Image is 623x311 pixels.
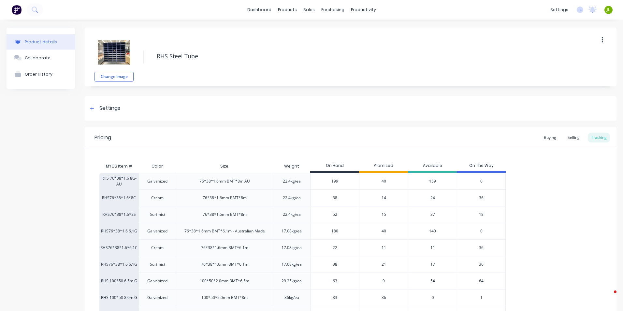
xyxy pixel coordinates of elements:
[541,133,559,142] div: Buying
[300,5,318,15] div: sales
[279,158,304,174] div: Weight
[147,278,167,284] div: Galvanized
[25,39,57,44] div: Product details
[382,178,386,184] span: 40
[283,178,301,184] div: 22.4kg/ea
[564,133,583,142] div: Selling
[151,195,164,201] div: Cream
[99,189,138,206] div: RHS76*38*1.6*8C
[480,228,483,234] span: 0
[479,278,484,284] span: 64
[588,133,610,142] div: Tracking
[408,160,457,173] div: Available
[275,5,300,15] div: products
[99,239,138,256] div: RHS76*38*1.6*6.1C
[94,134,111,141] div: Pricing
[215,158,234,174] div: Size
[99,173,138,189] div: RHS 76*38*1.6 8G-AU
[359,160,408,173] div: Promised
[318,5,348,15] div: purchasing
[382,228,386,234] span: 40
[150,261,165,267] div: Surfmist
[311,206,359,223] div: 52
[146,158,168,174] div: Color
[12,5,22,15] img: Factory
[408,273,457,289] div: 54
[479,261,484,267] span: 36
[408,223,457,239] div: 140
[201,245,248,251] div: 76*38*1.6mm BMT*6.1m
[200,278,249,284] div: 100*50*2.0mm BMT*6.5m
[311,173,359,189] div: 199
[99,273,138,289] div: RHS 100*50 6.5m G
[382,195,386,201] span: 14
[457,160,506,173] div: On The Way
[282,245,302,251] div: 17.08kg/ea
[147,178,167,184] div: Galvanized
[310,160,359,173] div: On Hand
[199,178,250,184] div: 76*38*1.6mm BMT*8m AU
[479,195,484,201] span: 36
[150,212,165,217] div: Surfmist
[244,5,275,15] a: dashboard
[479,212,484,217] span: 18
[25,55,51,60] div: Collaborate
[99,160,138,173] div: MYOB Item #
[283,195,301,201] div: 22.4kg/ea
[547,5,572,15] div: settings
[311,190,359,206] div: 38
[284,295,299,301] div: 36kg/ea
[283,212,301,217] div: 22.4kg/ea
[201,295,248,301] div: 100*50*2.0mm BMT*8m
[382,245,386,251] span: 11
[282,261,302,267] div: 17.08kg/ea
[607,7,610,13] span: JL
[479,245,484,251] span: 36
[203,212,247,217] div: 76*38*1.6mm BMT*8m
[311,223,359,239] div: 180
[311,273,359,289] div: 63
[282,278,302,284] div: 29.25kg/ea
[201,261,248,267] div: 76*38*1.6mm BMT*6.1m
[408,239,457,256] div: 11
[408,256,457,273] div: 17
[99,256,138,273] div: RHS76*38*1.6 6.1G
[382,295,386,301] span: 36
[382,212,386,217] span: 15
[382,261,386,267] span: 21
[311,289,359,306] div: 33
[408,206,457,223] div: 37
[311,256,359,273] div: 38
[94,33,134,81] div: fileChange image
[408,173,457,189] div: 159
[7,34,75,50] button: Product details
[348,5,379,15] div: productivity
[7,50,75,66] button: Collaborate
[480,178,483,184] span: 0
[601,289,616,304] iframe: Intercom live chat
[147,228,167,234] div: Galvanized
[153,49,563,64] textarea: RHS Steel Tube
[99,223,138,239] div: RHS76*38*1.6 6.1G
[203,195,247,201] div: 76*38*1.6mm BMT*8m
[99,289,138,306] div: RHS 100*50 8.0m G
[151,245,164,251] div: Cream
[25,72,52,77] div: Order History
[282,228,302,234] div: 17.08kg/ea
[408,189,457,206] div: 24
[480,295,483,301] span: 1
[94,72,134,81] button: Change image
[408,289,457,306] div: -3
[7,66,75,82] button: Order History
[98,36,130,68] img: file
[311,240,359,256] div: 22
[99,206,138,223] div: RHS76*38*1.6*8S
[383,278,385,284] span: 9
[184,228,265,234] div: 76*38*1.6mm BMT*6.1m - Australian Made
[99,104,120,112] div: Settings
[147,295,167,301] div: Galvanized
